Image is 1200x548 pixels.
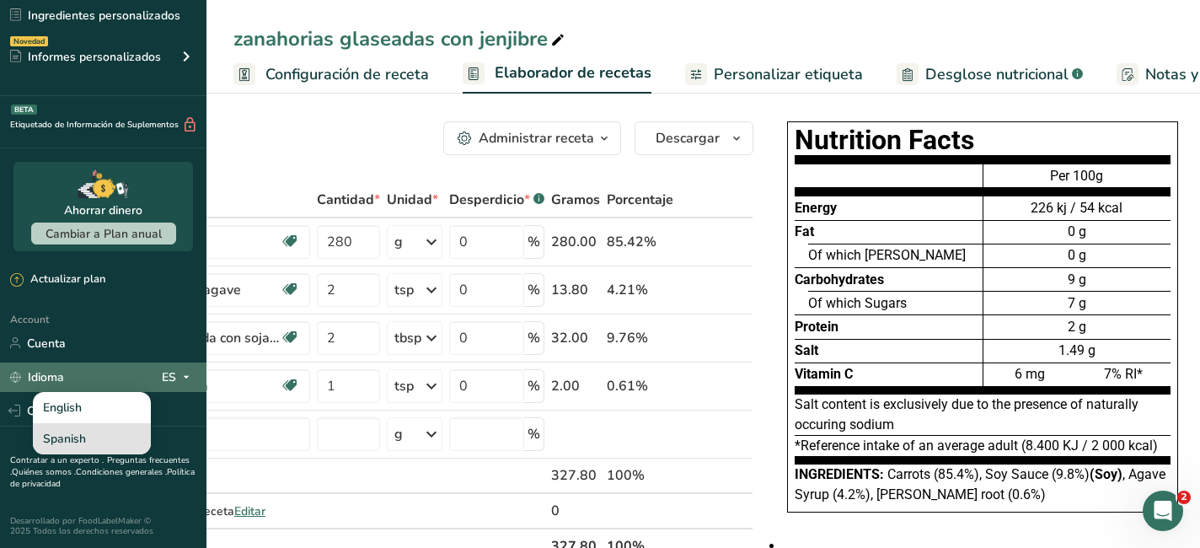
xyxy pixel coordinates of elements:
[897,56,1083,94] a: Desglose nutricional
[394,424,403,444] div: g
[607,376,673,396] div: 0.61%
[46,226,162,242] span: Cambiar a Plan anual
[551,376,600,396] div: 2.00
[1143,491,1183,531] iframe: Intercom live chat
[983,314,1171,338] div: 2 g
[607,280,673,300] div: 4.21%
[808,247,966,263] span: Of which [PERSON_NAME]
[463,54,651,94] a: Elaborador de recetas
[656,128,720,148] span: Descargar
[1090,466,1122,482] b: (Soy)
[983,220,1171,244] div: 0 g
[808,295,907,311] span: Of which Sugars
[795,319,838,335] span: Protein
[925,63,1069,86] span: Desglose nutricional
[551,501,600,521] div: 0
[394,328,421,348] div: tbsp
[495,62,651,84] span: Elaborador de recetas
[394,280,414,300] div: tsp
[10,516,196,536] div: Desarrollado por FoodLabelMaker © 2025 Todos los derechos reservados
[33,392,151,423] div: English
[551,232,600,252] div: 280.00
[265,63,429,86] span: Configuración de receta
[449,190,544,210] div: Desperdicio
[551,465,600,486] div: 327.80
[685,56,863,94] a: Personalizar etiqueta
[10,363,64,392] a: Idioma
[795,271,884,287] span: Carbohydrates
[795,342,818,358] span: Salt
[233,56,429,94] a: Configuración de receta
[983,291,1171,314] div: 7 g
[394,232,403,252] div: g
[1104,366,1143,382] span: 7% RI*
[795,395,1171,436] div: Salt content is exclusively due to the presence of naturally occuring sodium
[64,201,142,219] div: Ahorrar dinero
[12,466,76,478] a: Quiénes somos .
[551,280,600,300] div: 13.80
[795,129,1171,152] h1: Nutrition Facts
[795,223,814,239] span: Fat
[551,328,600,348] div: 32.00
[162,367,196,387] div: ES
[551,190,600,210] span: Gramos
[983,164,1171,196] div: Per 100g
[33,423,151,454] div: Spanish
[234,503,265,519] span: Editar
[10,466,195,490] a: Política de privacidad
[607,465,673,486] div: 100%
[10,36,48,46] div: Novedad
[607,232,673,252] div: 85.42%
[795,366,853,382] span: Vitamin C
[795,436,1171,465] div: *Reference intake of an average adult (8.400 KJ / 2 000 kcal)
[233,24,568,54] div: zanahorias glaseadas con jenjibre
[317,190,380,210] span: Cantidad
[607,328,673,348] div: 9.76%
[635,121,753,155] button: Descargar
[10,454,104,466] a: Contratar a un experto .
[983,339,1171,363] div: 1.49 g
[11,105,37,115] div: BETA
[10,48,161,66] div: Informes personalizados
[607,190,673,210] span: Porcentaje
[394,376,414,396] div: tsp
[983,198,1171,218] div: 226 kj / 54 kcal
[387,190,438,210] span: Unidad
[1177,491,1191,504] span: 2
[795,466,1165,502] span: Carrots (85.4%), Soy Sauce (9.8%) , Agave Syrup (4.2%), [PERSON_NAME] root (0.6%)
[443,121,621,155] button: Administrar receta
[479,128,594,148] div: Administrar receta
[10,271,105,288] div: Actualizar plan
[983,363,1077,386] div: 6 mg
[10,454,190,478] a: Preguntas frecuentes .
[76,466,167,478] a: Condiciones generales .
[795,200,837,216] span: Energy
[714,63,863,86] span: Personalizar etiqueta
[795,466,884,482] span: Ingredients:
[983,267,1171,291] div: 9 g
[983,244,1171,267] div: 0 g
[31,223,176,244] button: Cambiar a Plan anual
